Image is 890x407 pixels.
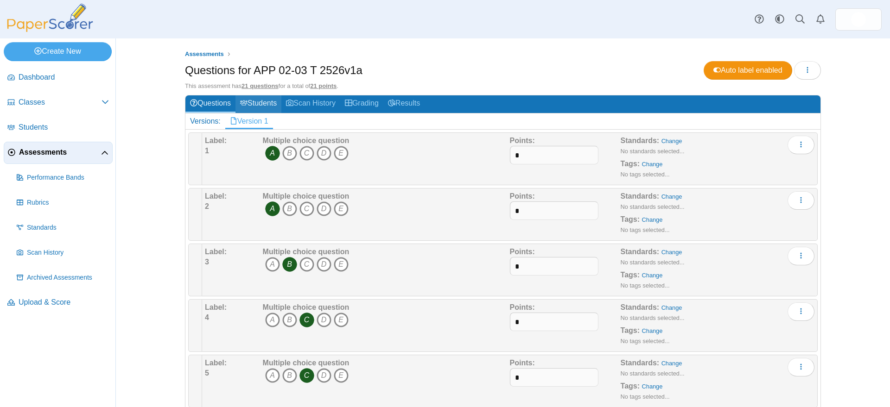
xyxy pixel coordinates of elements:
i: A [265,313,280,327]
a: Students [4,117,113,139]
b: Tags: [621,215,640,223]
i: D [317,313,331,327]
a: Alerts [810,9,831,30]
i: B [282,313,297,327]
i: D [317,368,331,383]
a: ps.8EHCIG3N8Vt7GEG8 [835,8,882,31]
small: No standards selected... [621,203,685,210]
a: Scan History [281,95,340,113]
small: No standards selected... [621,314,685,321]
b: Multiple choice question [263,303,350,311]
a: Create New [4,42,112,61]
span: Performance Bands [27,173,109,182]
i: E [334,257,349,272]
span: Scott Richardson [851,12,866,27]
i: C [299,146,314,161]
img: PaperScorer [4,4,96,32]
div: Versions: [185,113,225,129]
b: 4 [205,313,209,321]
a: Auto label enabled [704,61,792,80]
span: Assessments [19,147,101,157]
button: More options [788,302,814,321]
div: This assessment has for a total of . [185,82,821,90]
b: Multiple choice question [263,248,350,256]
b: Points: [510,137,535,144]
span: Scan History [27,248,109,257]
small: No tags selected... [621,393,670,400]
b: 5 [205,369,209,377]
span: Dashboard [19,72,109,82]
a: Change [661,304,682,311]
small: No standards selected... [621,148,685,155]
i: D [317,201,331,216]
span: Upload & Score [19,297,109,307]
b: Label: [205,303,227,311]
a: Assessments [4,142,113,164]
i: B [282,257,297,272]
u: 21 points [310,82,337,89]
a: Questions [185,95,235,113]
small: No tags selected... [621,338,670,344]
i: B [282,146,297,161]
a: Change [642,327,663,334]
b: Label: [205,248,227,256]
span: Standards [27,223,109,232]
a: Grading [340,95,383,113]
i: E [334,201,349,216]
i: C [299,313,314,327]
b: Multiple choice question [263,359,350,367]
a: Change [642,216,663,223]
b: Standards: [621,248,660,256]
b: Multiple choice question [263,192,350,200]
span: Auto label enabled [713,66,782,74]
b: Tags: [621,382,640,390]
a: Change [642,161,663,168]
a: Change [642,272,663,279]
b: Label: [205,137,227,144]
i: A [265,368,280,383]
b: 2 [205,202,209,210]
u: 21 questions [242,82,278,89]
b: Tags: [621,160,640,168]
span: Classes [19,97,102,107]
b: Tags: [621,271,640,279]
a: Classes [4,92,113,114]
a: Students [235,95,281,113]
span: Assessments [185,50,224,57]
i: D [317,257,331,272]
a: Change [642,383,663,390]
b: Standards: [621,359,660,367]
b: 3 [205,258,209,266]
button: More options [788,358,814,376]
i: C [299,257,314,272]
i: A [265,146,280,161]
b: Label: [205,359,227,367]
i: C [299,368,314,383]
a: Results [383,95,425,113]
i: D [317,146,331,161]
i: C [299,201,314,216]
b: Points: [510,192,535,200]
i: A [265,257,280,272]
b: Label: [205,192,227,200]
a: Performance Bands [13,167,113,189]
b: 1 [205,147,209,155]
b: Points: [510,359,535,367]
a: Archived Assessments [13,267,113,289]
small: No standards selected... [621,370,685,377]
b: Standards: [621,192,660,200]
a: Change [661,138,682,144]
i: E [334,368,349,383]
i: E [334,146,349,161]
small: No tags selected... [621,226,670,233]
small: No standards selected... [621,259,685,266]
small: No tags selected... [621,282,670,289]
b: Points: [510,303,535,311]
small: No tags selected... [621,171,670,178]
span: Students [19,122,109,132]
b: Multiple choice question [263,137,350,144]
a: Scan History [13,242,113,264]
img: ps.8EHCIG3N8Vt7GEG8 [851,12,866,27]
a: Version 1 [225,113,273,129]
h1: Questions for APP 02-03 T 2526v1a [185,63,362,78]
